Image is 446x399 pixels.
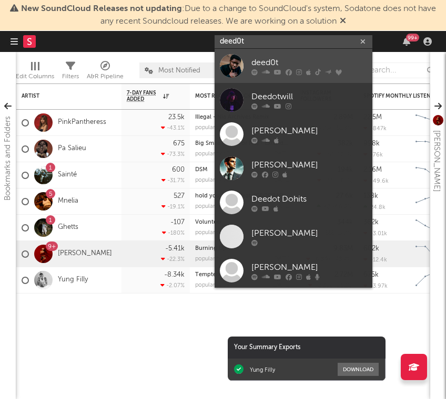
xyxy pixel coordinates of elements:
div: 23.5k [168,114,185,121]
span: : Due to a change to SoundCloud's system, Sodatone does not have any recent Soundcloud releases. ... [21,5,436,26]
div: 22.5M [363,114,382,121]
a: deed0t [215,49,372,83]
a: Deedotwill [215,83,372,117]
div: Deedot Dohits [251,193,367,205]
div: popularity: 60 [195,125,230,131]
a: DSM [195,167,208,173]
div: popularity: 41 [195,204,229,209]
div: -73.3 % [161,151,185,157]
div: -180 % [162,229,185,236]
div: Burning Up [195,246,290,251]
a: Volunteer [195,219,222,225]
a: Deedot Dohits [215,185,372,219]
button: Download [338,363,379,376]
span: Most Notified [158,67,200,74]
div: Most Recent Track [195,93,274,99]
div: 2.16M [363,166,382,173]
a: [PERSON_NAME] [215,151,372,185]
div: Your Summary Exports [228,337,386,359]
div: Edit Columns [16,57,54,88]
div: -2.07 % [160,282,185,289]
input: Search... [360,62,439,78]
span: New SoundCloud Releases not updating [21,5,182,13]
button: 99+ [403,37,410,46]
div: -76k [363,151,383,158]
div: 527 [174,193,185,199]
a: [PERSON_NAME] [215,219,372,254]
div: -19.1 % [161,203,185,210]
div: Illegal - Nia Archives Remix [195,114,290,120]
div: -847k [363,125,387,132]
div: -49.6k [363,177,389,184]
a: Burning Up [195,246,227,251]
div: -31.7 % [161,177,185,184]
div: 24.8k [363,204,386,211]
a: Yung Filly [58,276,88,285]
div: popularity: 50 [195,177,230,183]
div: [PERSON_NAME] [251,261,367,274]
div: -3.01k [363,230,387,237]
div: popularity: 54 [195,256,230,262]
a: PinkPantheress [58,118,106,127]
div: [PERSON_NAME] [251,124,367,137]
div: hold you down (feat. Strandz) [195,193,290,199]
div: -3.97k [363,282,388,289]
a: Illegal - Nia Archives Remix [195,114,269,120]
div: -107 [170,219,185,226]
div: Big Smile (Pose For Me) - Extended Mix [195,141,290,146]
div: Filters [62,70,79,83]
div: [PERSON_NAME] [251,227,367,239]
a: Sainté [58,171,77,180]
a: Tempted [195,272,220,278]
div: popularity: 28 [195,230,230,236]
a: Pa Salieu [58,144,86,153]
a: Big Smile (Pose For Me) - Extended Mix [195,141,302,146]
span: Dismiss [340,17,346,26]
a: [PERSON_NAME] [215,117,372,151]
div: -8.34k [164,271,185,278]
div: [PERSON_NAME] [430,130,443,192]
div: [PERSON_NAME] [251,159,367,171]
div: Edit Columns [16,70,54,83]
div: 675 [173,140,185,147]
div: Deedotwill [251,90,367,103]
div: -22.3 % [161,256,185,262]
div: Yung Filly [250,366,275,373]
div: 99 + [406,34,419,41]
div: Tempted [195,272,290,278]
input: Search for artists [215,35,372,48]
div: Filters [62,57,79,88]
div: -43.1 % [161,124,185,131]
div: Volunteer [195,219,290,225]
div: -5.41k [165,245,185,252]
div: A&R Pipeline [87,57,124,88]
a: [PERSON_NAME] [215,254,372,288]
div: DSM [195,167,290,173]
a: hold you down (feat. [GEOGRAPHIC_DATA]) [195,193,315,199]
span: 7-Day Fans Added [127,90,160,102]
a: Ghetts [58,223,78,232]
a: Mnelia [58,197,78,206]
div: Artist [22,93,100,99]
div: 600 [172,166,185,173]
div: Spotify Monthly Listeners [363,93,442,99]
a: [PERSON_NAME] [58,249,112,258]
div: A&R Pipeline [87,70,124,83]
div: Bookmarks and Folders [2,116,14,201]
div: -12.4k [363,256,387,263]
div: popularity: 59 [195,282,230,288]
div: popularity: 30 [195,151,230,157]
div: deed0t [251,56,367,69]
